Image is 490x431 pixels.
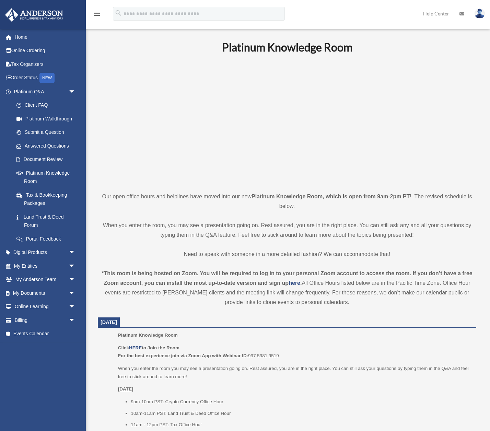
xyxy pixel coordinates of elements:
a: My Documentsarrow_drop_down [5,286,86,300]
li: 11am - 12pm PST: Tax Office Hour [131,421,471,429]
span: arrow_drop_down [69,246,82,260]
a: Online Learningarrow_drop_down [5,300,86,314]
a: Answered Questions [10,139,86,153]
p: When you enter the room you may see a presentation going on. Rest assured, you are in the right p... [118,364,471,381]
span: Platinum Knowledge Room [118,333,178,338]
a: My Entitiesarrow_drop_down [5,259,86,273]
p: 997 5981 9519 [118,344,471,360]
a: Submit a Question [10,126,86,139]
span: arrow_drop_down [69,259,82,273]
a: Land Trust & Deed Forum [10,210,86,232]
a: menu [93,12,101,18]
a: My Anderson Teamarrow_drop_down [5,273,86,287]
img: Anderson Advisors Platinum Portal [3,8,65,22]
li: 9am-10am PST: Crypto Currency Office Hour [131,398,471,406]
strong: Platinum Knowledge Room, which is open from 9am-2pm PT [252,194,410,199]
b: Platinum Knowledge Room [222,40,352,54]
a: Digital Productsarrow_drop_down [5,246,86,259]
a: Platinum Q&Aarrow_drop_down [5,85,86,98]
strong: *This room is being hosted on Zoom. You will be required to log in to your personal Zoom account ... [102,270,472,286]
a: Billingarrow_drop_down [5,313,86,327]
a: Tax & Bookkeeping Packages [10,188,86,210]
div: NEW [39,73,55,83]
span: arrow_drop_down [69,286,82,300]
a: Order StatusNEW [5,71,86,85]
a: Platinum Walkthrough [10,112,86,126]
span: arrow_drop_down [69,273,82,287]
a: Document Review [10,153,86,166]
u: [DATE] [118,386,133,392]
p: When you enter the room, you may see a presentation going on. Rest assured, you are in the right ... [98,221,476,240]
li: 10am-11am PST: Land Trust & Deed Office Hour [131,409,471,418]
p: Need to speak with someone in a more detailed fashion? We can accommodate that! [98,249,476,259]
i: menu [93,10,101,18]
span: [DATE] [101,319,117,325]
span: arrow_drop_down [69,300,82,314]
a: Home [5,30,86,44]
b: Click to Join the Room [118,345,179,350]
p: Our open office hours and helplines have moved into our new ! The revised schedule is below. [98,192,476,211]
div: All Office Hours listed below are in the Pacific Time Zone. Office Hour events are restricted to ... [98,269,476,307]
a: Portal Feedback [10,232,86,246]
a: HERE [129,345,142,350]
img: User Pic [475,9,485,19]
a: Events Calendar [5,327,86,341]
a: here [289,280,300,286]
span: arrow_drop_down [69,85,82,99]
a: Platinum Knowledge Room [10,166,82,188]
strong: . [300,280,302,286]
i: search [115,9,122,17]
a: Tax Organizers [5,57,86,71]
b: For the best experience join via Zoom App with Webinar ID: [118,353,248,358]
iframe: 231110_Toby_KnowledgeRoom [184,63,390,179]
a: Online Ordering [5,44,86,58]
a: Client FAQ [10,98,86,112]
span: arrow_drop_down [69,313,82,327]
